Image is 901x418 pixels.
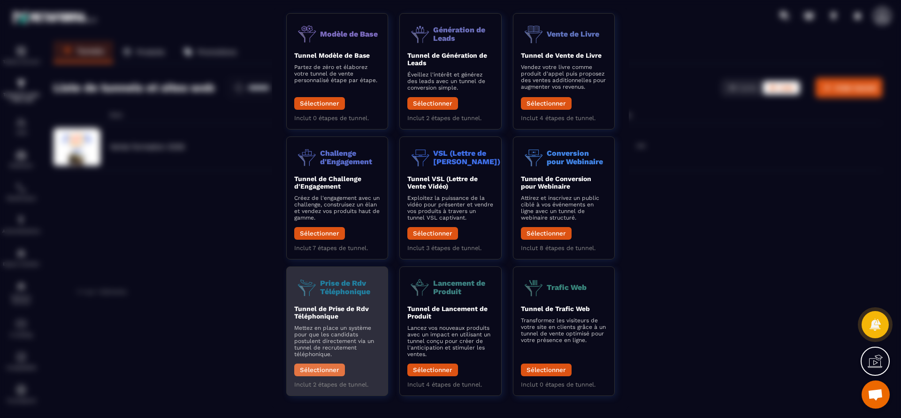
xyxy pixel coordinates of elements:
[407,305,488,320] b: Tunnel de Lancement de Produit
[521,244,607,251] p: Inclut 8 étapes de tunnel.
[294,97,345,110] button: Sélectionner
[320,279,380,295] p: Prise de Rdv Téléphonique
[320,30,378,38] p: Modèle de Base
[294,244,380,251] p: Inclut 7 étapes de tunnel.
[294,144,320,170] img: funnel-objective-icon
[407,144,433,170] img: funnel-objective-icon
[521,274,547,300] img: funnel-objective-icon
[294,21,320,47] img: funnel-objective-icon
[407,325,493,357] p: Lancez vos nouveaux produits avec un impact en utilisant un tunnel conçu pour créer de l'anticipa...
[407,274,433,300] img: funnel-objective-icon
[433,149,500,165] p: VSL (Lettre de [PERSON_NAME])
[320,149,380,165] p: Challenge d'Engagement
[521,97,572,110] button: Sélectionner
[294,195,380,221] p: Créez de l'engagement avec un challenge, construisez un élan et vendez vos produits haut de gamme.
[407,52,487,67] b: Tunnel de Génération de Leads
[547,149,607,165] p: Conversion pour Webinaire
[521,317,607,343] p: Transformez les visiteurs de votre site en clients grâce à un tunnel de vente optimisé pour votre...
[294,114,380,122] p: Inclut 0 étapes de tunnel.
[407,175,478,190] b: Tunnel VSL (Lettre de Vente Vidéo)
[294,175,361,190] b: Tunnel de Challenge d'Engagement
[407,364,458,376] button: Sélectionner
[294,64,380,84] p: Partez de zéro et élaborez votre tunnel de vente personnalisé étape par étape.
[407,244,493,251] p: Inclut 3 étapes de tunnel.
[862,380,890,409] a: Ouvrir le chat
[294,325,380,357] p: Mettez en place un système pour que les candidats postulent directement via un tunnel de recrutem...
[547,283,587,291] p: Trafic Web
[407,195,493,221] p: Exploitez la puissance de la vidéo pour présenter et vendre vos produits à travers un tunnel VSL ...
[521,364,572,376] button: Sélectionner
[407,97,458,110] button: Sélectionner
[521,21,547,47] img: funnel-objective-icon
[294,274,320,300] img: funnel-objective-icon
[294,381,380,388] p: Inclut 2 étapes de tunnel.
[407,381,493,388] p: Inclut 4 étapes de tunnel.
[433,25,493,42] p: Génération de Leads
[521,114,607,122] p: Inclut 4 étapes de tunnel.
[433,279,493,295] p: Lancement de Produit
[407,114,493,122] p: Inclut 2 étapes de tunnel.
[521,144,547,170] img: funnel-objective-icon
[294,227,345,240] button: Sélectionner
[407,227,458,240] button: Sélectionner
[407,71,493,91] p: Éveillez l'intérêt et générez des leads avec un tunnel de conversion simple.
[521,175,591,190] b: Tunnel de Conversion pour Webinaire
[521,64,607,90] p: Vendez votre livre comme produit d'appel puis proposez des ventes additionnelles pour augmenter v...
[521,227,572,240] button: Sélectionner
[294,52,370,59] b: Tunnel Modèle de Base
[521,195,607,221] p: Attirez et inscrivez un public ciblé à vos événements en ligne avec un tunnel de webinaire struct...
[521,381,607,388] p: Inclut 0 étapes de tunnel.
[521,305,590,312] b: Tunnel de Trafic Web
[521,52,602,59] b: Tunnel de Vente de Livre
[294,305,369,320] b: Tunnel de Prise de Rdv Téléphonique
[407,21,433,47] img: funnel-objective-icon
[294,364,345,376] button: Sélectionner
[547,30,599,38] p: Vente de Livre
